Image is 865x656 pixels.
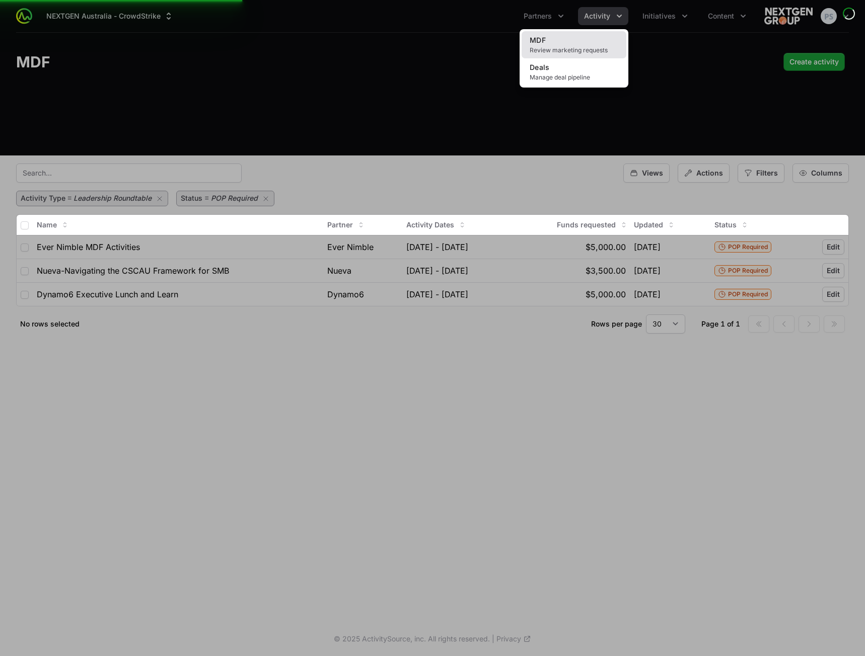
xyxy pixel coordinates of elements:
span: Name [37,220,57,230]
span: Activity Dates [406,220,454,230]
span: Status [714,220,737,230]
span: Funds requested [557,220,616,230]
span: Manage deal pipeline [530,73,618,81]
span: Updated [634,220,663,230]
a: MDFReview marketing requests [522,31,626,58]
span: Review marketing requests [530,46,618,54]
span: MDF [530,36,546,44]
button: Name [31,217,75,233]
div: Activity menu [578,7,628,25]
span: Deals [530,63,550,71]
button: Status [708,217,755,233]
div: Main navigation [32,7,752,25]
button: Partner [321,217,371,233]
span: Partner [327,220,353,230]
button: Activity Dates [400,217,472,233]
button: Updated [628,217,681,233]
button: Funds requested [551,217,634,233]
a: DealsManage deal pipeline [522,58,626,86]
